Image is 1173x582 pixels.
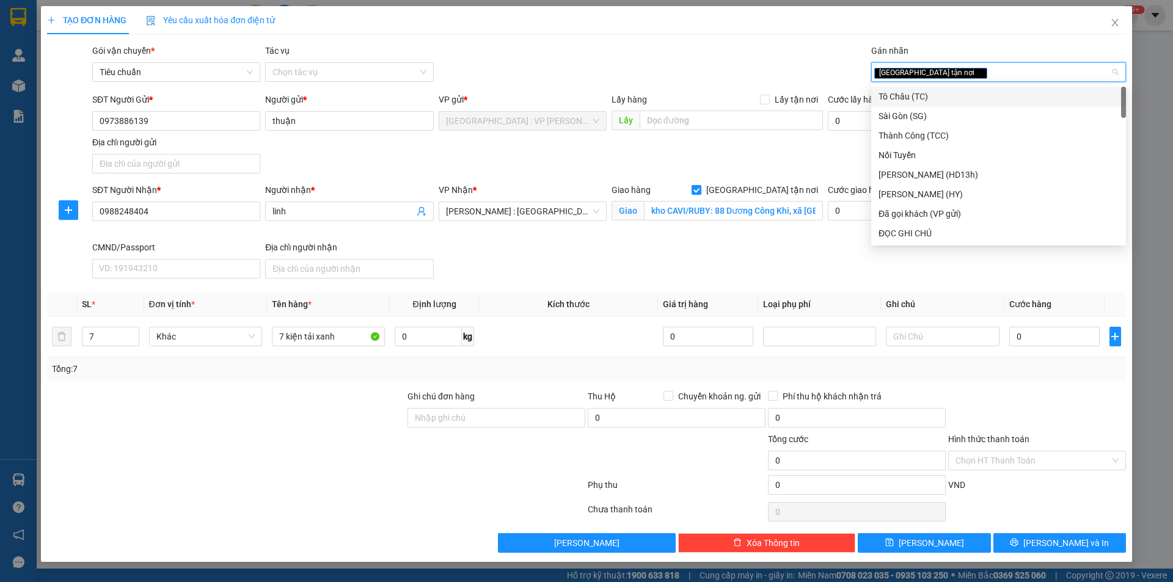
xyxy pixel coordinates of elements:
[871,165,1126,184] div: Huy Dương (HD13h)
[265,183,433,197] div: Người nhận
[407,408,585,427] input: Ghi chú đơn hàng
[97,42,244,64] span: CÔNG TY TNHH CHUYỂN PHÁT NHANH BẢO AN
[92,241,260,254] div: CMND/Passport
[612,185,651,195] span: Giao hàng
[828,111,952,131] input: Cước lấy hàng
[446,202,599,220] span: Hồ Chí Minh : Kho Quận 12
[34,42,65,52] strong: CSKH:
[92,46,155,56] span: Gói vận chuyển
[673,390,766,403] span: Chuyển khoản ng. gửi
[828,201,929,220] input: Cước giao hàng
[82,24,251,37] span: Ngày in phiếu: 09:41 ngày
[733,538,742,548] span: delete
[272,299,312,309] span: Tên hàng
[644,201,823,220] input: Giao tận nơi
[871,46,908,56] label: Gán nhãn
[663,327,754,346] input: 0
[871,145,1126,165] div: Nối Tuyến
[588,391,616,401] span: Thu Hộ
[52,327,71,346] button: delete
[149,299,195,309] span: Đơn vị tính
[886,327,999,346] input: Ghi Chú
[871,126,1126,145] div: Thành Công (TCC)
[1023,536,1109,550] span: [PERSON_NAME] và In
[871,87,1126,106] div: Tô Châu (TC)
[879,129,1119,142] div: Thành Công (TCC)
[879,187,1119,201] div: [PERSON_NAME] (HY)
[498,533,676,553] button: [PERSON_NAME]
[758,293,881,316] th: Loại phụ phí
[663,299,708,309] span: Giá trị hàng
[879,227,1119,240] div: ĐỌC GHI CHÚ
[272,327,385,346] input: VD: Bàn, Ghế
[948,434,1029,444] label: Hình thức thanh toán
[612,95,647,104] span: Lấy hàng
[770,93,823,106] span: Lấy tận nơi
[1110,18,1120,27] span: close
[1098,6,1132,40] button: Close
[439,93,607,106] div: VP gửi
[879,148,1119,162] div: Nối Tuyến
[828,185,888,195] label: Cước giao hàng
[989,65,992,79] input: Gán nhãn
[871,184,1126,204] div: Hoàng Yến (HY)
[871,204,1126,224] div: Đã gọi khách (VP gửi)
[92,93,260,106] div: SĐT Người Gửi
[778,390,886,403] span: Phí thu hộ khách nhận trả
[871,106,1126,126] div: Sài Gòn (SG)
[156,327,255,346] span: Khác
[417,206,426,216] span: user-add
[265,259,433,278] input: Địa chỉ của người nhận
[828,95,883,104] label: Cước lấy hàng
[993,533,1126,553] button: printer[PERSON_NAME] và In
[879,207,1119,220] div: Đã gọi khách (VP gửi)
[612,201,644,220] span: Giao
[881,293,1004,316] th: Ghi chú
[446,112,599,130] span: Hà Nội : VP Hoàng Mai
[899,536,964,550] span: [PERSON_NAME]
[462,327,474,346] span: kg
[407,391,475,401] label: Ghi chú đơn hàng
[1110,332,1120,341] span: plus
[1009,299,1051,309] span: Cước hàng
[1010,538,1018,548] span: printer
[86,5,247,22] strong: PHIẾU DÁN LÊN HÀNG
[47,15,126,25] span: TẠO ĐƠN HÀNG
[265,241,433,254] div: Địa chỉ người nhận
[59,205,78,215] span: plus
[858,533,990,553] button: save[PERSON_NAME]
[948,480,965,490] span: VND
[47,16,56,24] span: plus
[747,536,800,550] span: Xóa Thông tin
[640,111,823,130] input: Dọc đường
[146,16,156,26] img: icon
[92,136,260,149] div: Địa chỉ người gửi
[879,90,1119,103] div: Tô Châu (TC)
[879,168,1119,181] div: [PERSON_NAME] (HD13h)
[612,111,640,130] span: Lấy
[874,68,987,79] span: [GEOGRAPHIC_DATA] tận nơi
[59,200,78,220] button: plus
[879,109,1119,123] div: Sài Gòn (SG)
[412,299,456,309] span: Định lượng
[5,74,189,90] span: Mã đơn: VPHM1209250003
[885,538,894,548] span: save
[100,63,253,81] span: Tiêu chuẩn
[52,362,453,376] div: Tổng: 7
[265,93,433,106] div: Người gửi
[586,478,767,500] div: Phụ thu
[439,185,473,195] span: VP Nhận
[547,299,590,309] span: Kích thước
[92,183,260,197] div: SĐT Người Nhận
[1109,327,1121,346] button: plus
[871,224,1126,243] div: ĐỌC GHI CHÚ
[554,536,619,550] span: [PERSON_NAME]
[146,15,275,25] span: Yêu cầu xuất hóa đơn điện tử
[768,434,808,444] span: Tổng cước
[92,154,260,173] input: Địa chỉ của người gửi
[976,70,982,76] span: close
[82,299,92,309] span: SL
[678,533,856,553] button: deleteXóa Thông tin
[265,46,290,56] label: Tác vụ
[586,503,767,524] div: Chưa thanh toán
